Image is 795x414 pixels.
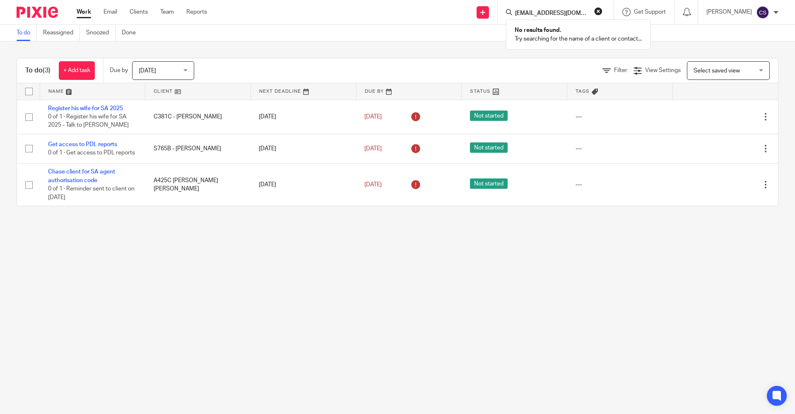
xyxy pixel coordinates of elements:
td: C381C - [PERSON_NAME] [145,100,251,134]
td: [DATE] [251,164,356,206]
p: Due by [110,66,128,75]
p: [PERSON_NAME] [706,8,752,16]
a: Reports [186,8,207,16]
div: --- [576,181,665,189]
span: Tags [576,89,590,94]
a: Reassigned [43,25,80,41]
span: Not started [470,178,508,189]
a: To do [17,25,37,41]
span: View Settings [645,67,681,73]
a: Team [160,8,174,16]
span: Not started [470,111,508,121]
div: --- [576,144,665,153]
span: Get Support [634,9,666,15]
span: 0 of 1 · Get access to PDL reports [48,150,135,156]
input: Search [514,10,589,17]
button: Clear [594,7,602,15]
span: (3) [43,67,51,74]
td: [DATE] [251,100,356,134]
span: 0 of 1 · Register his wife for SA 2025 - Talk to [PERSON_NAME] [48,114,129,128]
a: Done [122,25,142,41]
span: [DATE] [364,182,382,188]
span: [DATE] [364,146,382,152]
a: Work [77,8,91,16]
td: A425C [PERSON_NAME] [PERSON_NAME] [145,164,251,206]
h1: To do [25,66,51,75]
span: [DATE] [139,68,156,74]
span: Filter [614,67,627,73]
span: [DATE] [364,114,382,120]
div: --- [576,113,665,121]
a: Snoozed [86,25,116,41]
span: 0 of 1 · Reminder sent to client on [DATE] [48,186,135,200]
a: Register his wife for SA 2025 [48,106,123,111]
img: Pixie [17,7,58,18]
a: Chase client for SA agent authorisation code [48,169,115,183]
img: svg%3E [756,6,769,19]
td: [DATE] [251,134,356,163]
a: Email [104,8,117,16]
td: S765B - [PERSON_NAME] [145,134,251,163]
span: Not started [470,142,508,153]
a: + Add task [59,61,95,80]
span: Select saved view [694,68,740,74]
a: Get access to PDL reports [48,142,117,147]
a: Clients [130,8,148,16]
